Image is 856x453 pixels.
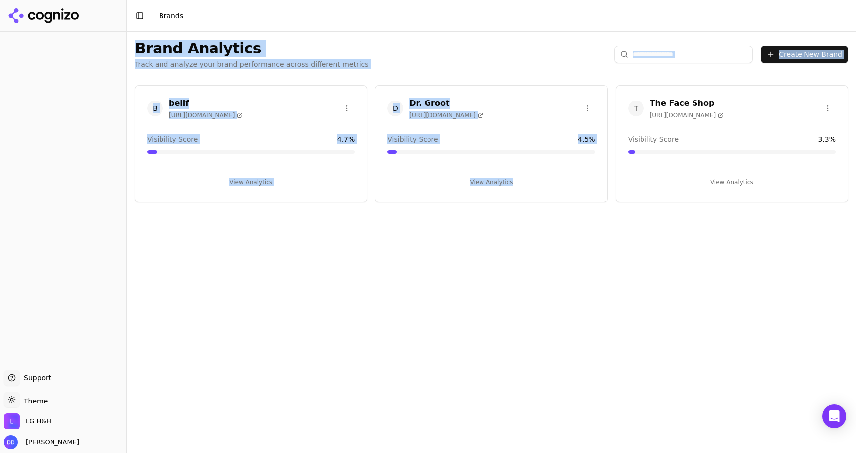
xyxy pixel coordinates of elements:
span: 4.5 % [578,134,595,144]
p: Track and analyze your brand performance across different metrics [135,59,369,69]
img: LG H&H [4,413,20,429]
span: [PERSON_NAME] [22,438,79,447]
button: Open organization switcher [4,413,51,429]
h3: belif [169,98,243,109]
span: 4.7 % [337,134,355,144]
button: View Analytics [387,174,595,190]
button: Open user button [4,435,79,449]
button: Create New Brand [761,46,848,63]
span: [URL][DOMAIN_NAME] [650,111,724,119]
span: [URL][DOMAIN_NAME] [169,111,243,119]
span: T [628,101,644,116]
h1: Brand Analytics [135,40,369,57]
div: Open Intercom Messenger [822,404,846,428]
span: Visibility Score [147,134,198,144]
span: LG H&H [26,417,51,426]
span: D [387,101,403,116]
span: Visibility Score [628,134,679,144]
button: View Analytics [628,174,836,190]
span: Support [20,373,51,383]
span: [URL][DOMAIN_NAME] [409,111,483,119]
button: View Analytics [147,174,355,190]
span: Theme [20,397,48,405]
img: Dmitry Dobrenko [4,435,18,449]
span: Brands [159,12,183,20]
h3: The Face Shop [650,98,724,109]
span: B [147,101,163,116]
span: 3.3 % [818,134,836,144]
nav: breadcrumb [159,11,183,21]
span: Visibility Score [387,134,438,144]
h3: Dr. Groot [409,98,483,109]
